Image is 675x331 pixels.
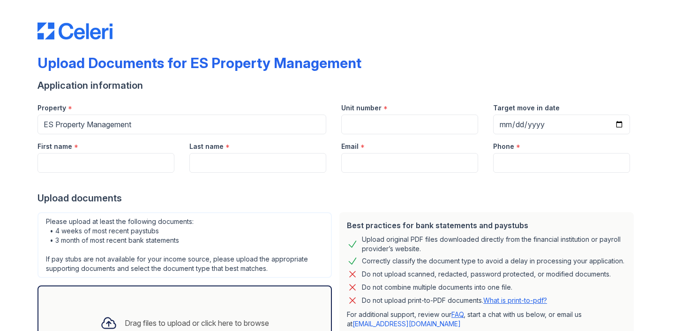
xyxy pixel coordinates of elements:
[189,142,224,151] label: Last name
[362,296,547,305] p: Do not upload print-to-PDF documents.
[347,220,626,231] div: Best practices for bank statements and paystubs
[451,310,464,318] a: FAQ
[493,103,560,113] label: Target move in date
[362,255,624,267] div: Correctly classify the document type to avoid a delay in processing your application.
[341,103,382,113] label: Unit number
[493,142,514,151] label: Phone
[352,320,461,328] a: [EMAIL_ADDRESS][DOMAIN_NAME]
[362,269,611,280] div: Do not upload scanned, redacted, password protected, or modified documents.
[37,79,637,92] div: Application information
[37,54,361,71] div: Upload Documents for ES Property Management
[37,23,112,39] img: CE_Logo_Blue-a8612792a0a2168367f1c8372b55b34899dd931a85d93a1a3d3e32e68fde9ad4.png
[125,317,269,329] div: Drag files to upload or click here to browse
[341,142,359,151] label: Email
[37,142,72,151] label: First name
[483,296,547,304] a: What is print-to-pdf?
[362,282,512,293] div: Do not combine multiple documents into one file.
[37,212,332,278] div: Please upload at least the following documents: • 4 weeks of most recent paystubs • 3 month of mo...
[37,103,66,113] label: Property
[37,192,637,205] div: Upload documents
[362,235,626,254] div: Upload original PDF files downloaded directly from the financial institution or payroll provider’...
[347,310,626,329] p: For additional support, review our , start a chat with us below, or email us at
